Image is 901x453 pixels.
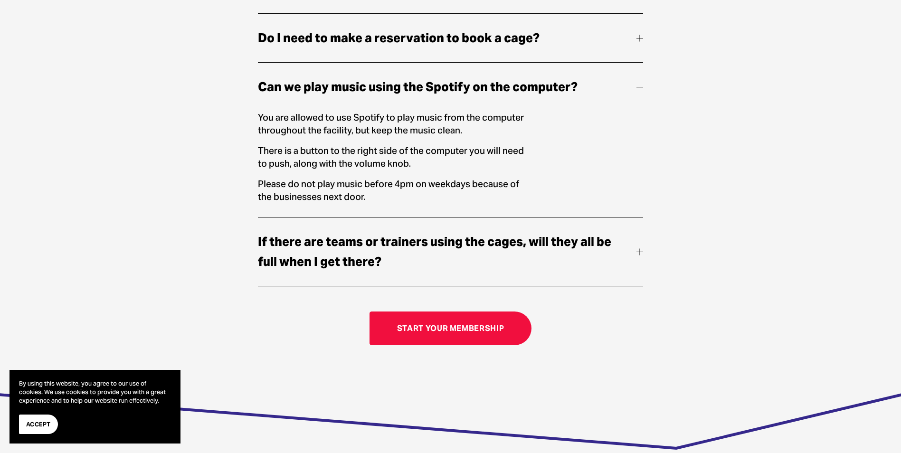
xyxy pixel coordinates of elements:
button: Can we play music using the Spotify on the computer? [258,63,644,111]
div: Can we play music using the Spotify on the computer? [258,111,644,217]
button: If there are teams or trainers using the cages, will they all be full when I get there? [258,217,644,286]
p: Please do not play music before 4pm on weekdays because of the businesses next door. [258,178,528,203]
p: By using this website, you agree to our use of cookies. We use cookies to provide you with a grea... [19,379,171,405]
span: Do I need to make a reservation to book a cage? [258,28,637,48]
span: Accept [26,420,51,429]
span: If there are teams or trainers using the cages, will they all be full when I get there? [258,232,637,272]
p: There is a button to the right side of the computer you will need to push, along with the volume ... [258,144,528,170]
button: Accept [19,415,58,434]
section: Cookie banner [9,370,180,444]
p: You are allowed to use Spotify to play music from the computer throughout the facility, but keep ... [258,111,528,137]
span: Can we play music using the Spotify on the computer? [258,77,637,97]
a: Start Your Membership [370,311,532,345]
button: Do I need to make a reservation to book a cage? [258,14,644,62]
